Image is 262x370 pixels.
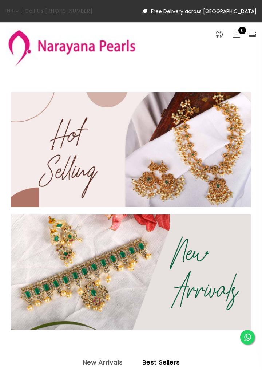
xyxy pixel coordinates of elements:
span: 0 [238,27,246,34]
p: Call Us [PHONE_NUMBER] [25,8,93,13]
span: INR [5,1,19,20]
span: Free Delivery across [GEOGRAPHIC_DATA] [142,7,257,16]
h4: Best Sellers [142,358,180,367]
h4: New Arrivals [83,358,123,367]
button: 0 [232,30,241,39]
